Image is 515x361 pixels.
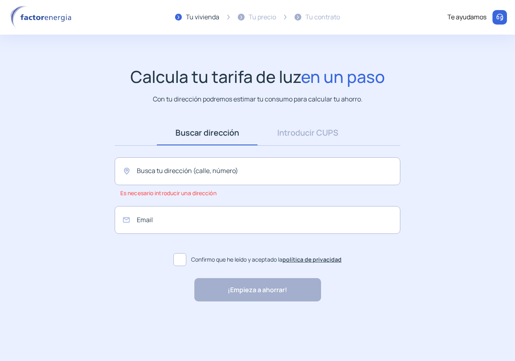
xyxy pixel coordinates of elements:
[130,67,385,87] h1: Calcula tu tarifa de luz
[282,256,342,263] a: política de privacidad
[186,12,219,23] div: Tu vivienda
[447,12,486,23] div: Te ayudamos
[301,65,385,88] span: en un paso
[496,13,504,21] img: llamar
[191,255,342,264] span: Confirmo que he leído y aceptado la
[120,185,216,201] span: Es necesario introducir una dirección
[305,12,340,23] div: Tu contrato
[8,6,76,29] img: logo factor
[157,120,257,145] a: Buscar dirección
[249,12,276,23] div: Tu precio
[153,94,363,104] p: Con tu dirección podremos estimar tu consumo para calcular tu ahorro.
[257,120,358,145] a: Introducir CUPS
